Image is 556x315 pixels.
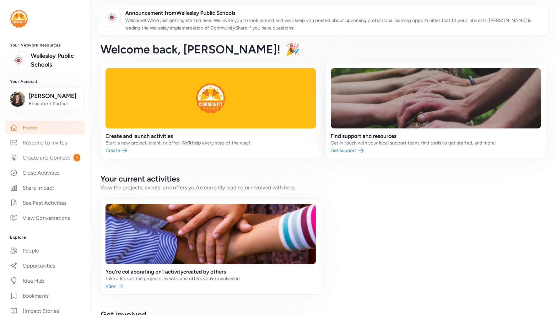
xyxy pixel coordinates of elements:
span: 1 [73,154,80,161]
img: logo [10,10,28,28]
span: Welcome back , [PERSON_NAME]! [100,42,280,56]
a: Idea Hub [5,274,85,288]
a: Home [5,121,85,134]
a: People [5,244,85,258]
a: Respond to Invites [5,136,85,149]
h3: Your Account [10,79,80,84]
span: [PERSON_NAME] [29,92,80,100]
button: [PERSON_NAME]Educator / Partner [6,88,84,111]
div: View the projects, events, and offers you're currently leading or involved with here. [100,184,546,191]
h2: Your current activities [100,174,546,184]
h3: Your Network Resources [10,43,80,48]
img: logo [105,11,119,24]
a: Close Activities [5,166,85,180]
a: Bookmarks [5,289,85,303]
a: Create and Connect1 [5,151,85,165]
span: 🎉 [285,42,300,56]
p: Welcome! We're just getting started here. We invite you to look around and we'll keep you posted ... [125,17,543,32]
a: Opportunities [5,259,85,273]
a: View Conversations [5,211,85,225]
a: See Past Activities [5,196,85,210]
a: Wellesley Public Schools [31,52,80,69]
img: logo [12,53,25,67]
span: Educator / Partner [29,100,80,107]
a: Share Impact [5,181,85,195]
h3: Explore [10,235,80,240]
span: Announcement from Wellesley Public Schools [125,9,543,17]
